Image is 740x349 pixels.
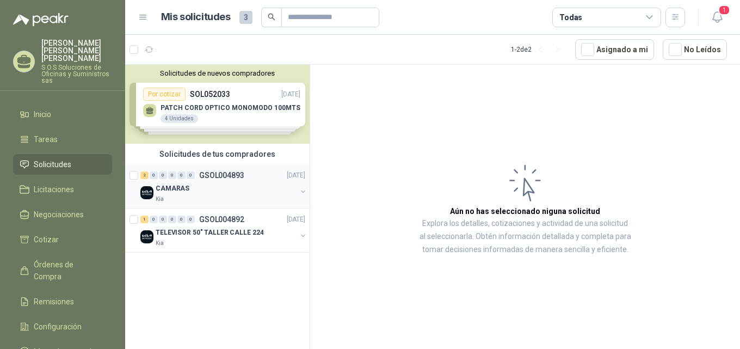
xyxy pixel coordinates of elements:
[575,39,654,60] button: Asignado a mi
[663,39,727,60] button: No Leídos
[13,179,112,200] a: Licitaciones
[13,104,112,125] a: Inicio
[187,216,195,223] div: 0
[718,5,730,15] span: 1
[287,170,305,181] p: [DATE]
[13,229,112,250] a: Cotizar
[159,216,167,223] div: 0
[140,172,149,179] div: 2
[161,9,231,25] h1: Mis solicitudes
[140,216,149,223] div: 1
[34,133,58,145] span: Tareas
[168,216,176,223] div: 0
[156,183,189,194] p: CAMARAS
[239,11,252,24] span: 3
[177,172,186,179] div: 0
[34,321,82,333] span: Configuración
[34,108,51,120] span: Inicio
[140,186,153,199] img: Company Logo
[150,172,158,179] div: 0
[13,204,112,225] a: Negociaciones
[41,39,112,62] p: [PERSON_NAME] [PERSON_NAME] [PERSON_NAME]
[34,209,84,221] span: Negociaciones
[125,144,310,164] div: Solicitudes de tus compradores
[268,13,275,21] span: search
[125,65,310,144] div: Solicitudes de nuevos compradoresPor cotizarSOL052033[DATE] PATCH CORD OPTICO MONOMODO 100MTS4 Un...
[156,228,263,238] p: TELEVISOR 50" TALLER CALLE 224
[419,217,631,256] p: Explora los detalles, cotizaciones y actividad de una solicitud al seleccionarla. Obtén informaci...
[13,291,112,312] a: Remisiones
[199,172,244,179] p: GSOL004893
[129,69,305,77] button: Solicitudes de nuevos compradores
[140,169,307,204] a: 2 0 0 0 0 0 GSOL004893[DATE] Company LogoCAMARASKia
[511,41,566,58] div: 1 - 2 de 2
[187,172,195,179] div: 0
[34,158,71,170] span: Solicitudes
[287,215,305,225] p: [DATE]
[13,316,112,337] a: Configuración
[13,13,69,26] img: Logo peakr
[707,8,727,27] button: 1
[34,296,74,308] span: Remisiones
[13,254,112,287] a: Órdenes de Compra
[34,234,59,246] span: Cotizar
[13,129,112,150] a: Tareas
[140,213,307,248] a: 1 0 0 0 0 0 GSOL004892[DATE] Company LogoTELEVISOR 50" TALLER CALLE 224Kia
[34,183,74,195] span: Licitaciones
[41,64,112,84] p: S.O.S Soluciones de Oficinas y Suministros sas
[199,216,244,223] p: GSOL004892
[159,172,167,179] div: 0
[559,11,582,23] div: Todas
[13,154,112,175] a: Solicitudes
[177,216,186,223] div: 0
[450,205,600,217] h3: Aún no has seleccionado niguna solicitud
[168,172,176,179] div: 0
[150,216,158,223] div: 0
[34,259,102,283] span: Órdenes de Compra
[140,230,153,243] img: Company Logo
[156,239,164,248] p: Kia
[156,195,164,204] p: Kia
